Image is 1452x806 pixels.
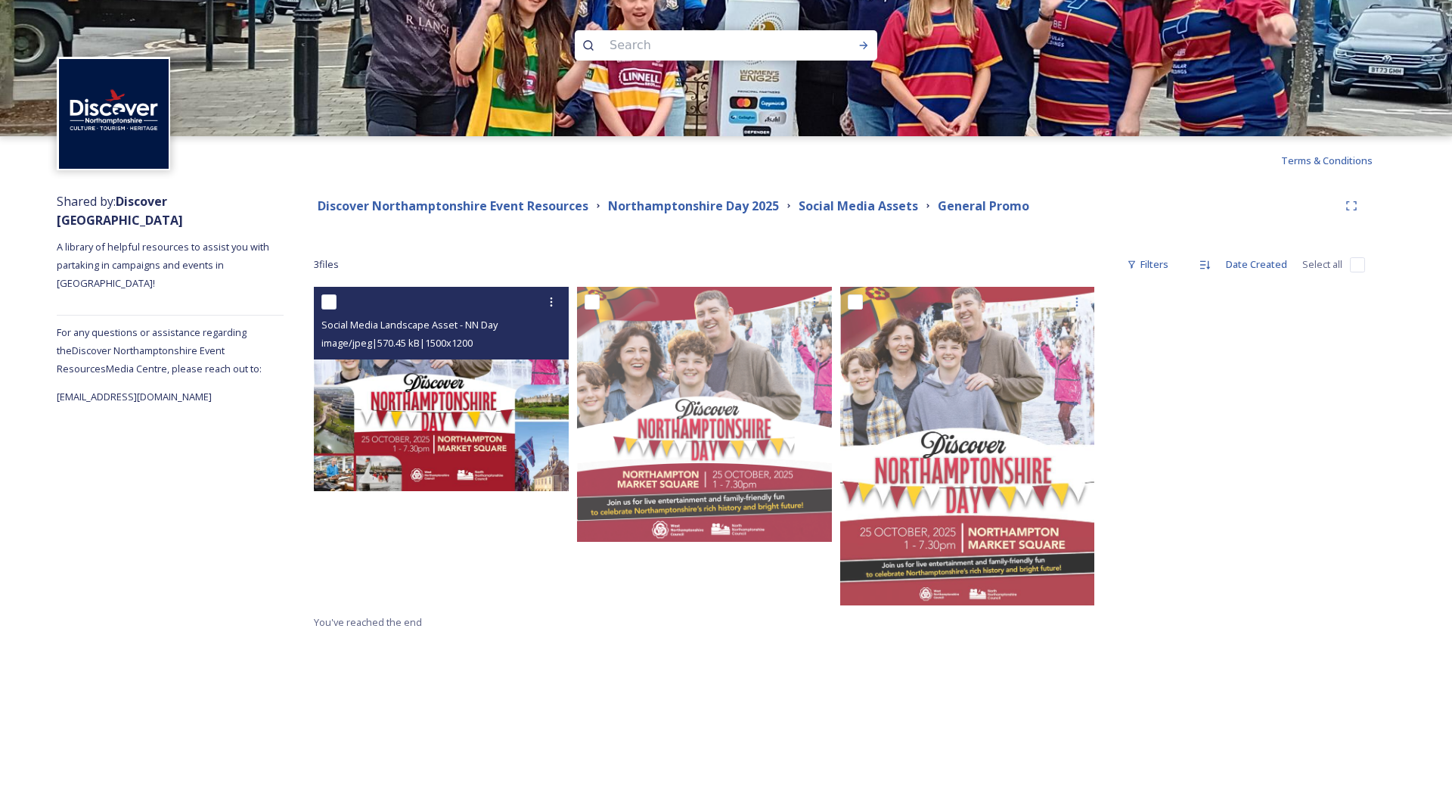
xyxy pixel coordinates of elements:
span: 3 file s [314,257,339,272]
span: You've reached the end [314,615,422,629]
span: A library of helpful resources to assist you with partaking in campaigns and events in [GEOGRAPHI... [57,240,271,290]
a: Terms & Conditions [1281,151,1395,170]
img: Untitled%20design%20%282%29.png [59,59,169,169]
strong: Social Media Assets [799,198,918,214]
img: Social Media Landscape Asset - NN Day [314,287,569,491]
div: Filters [1119,250,1176,279]
div: Date Created [1218,250,1295,279]
strong: General Promo [938,198,1029,214]
span: For any questions or assistance regarding the Discover Northamptonshire Event Resources Media Cen... [57,325,262,375]
strong: Northamptonshire Day 2025 [608,198,779,214]
img: Social Media Square Asset - NN Day [577,287,832,542]
strong: Discover [GEOGRAPHIC_DATA] [57,193,183,229]
input: Search [602,29,809,62]
span: image/jpeg | 570.45 kB | 1500 x 1200 [321,336,473,350]
strong: Discover Northamptonshire Event Resources [318,198,588,214]
span: Social Media Landscape Asset - NN Day [321,318,498,331]
span: [EMAIL_ADDRESS][DOMAIN_NAME] [57,390,212,403]
span: Terms & Conditions [1281,154,1373,167]
img: Northamptonshire Day Digital Flyer [840,287,1095,605]
span: Shared by: [57,193,183,229]
span: Select all [1302,257,1342,272]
